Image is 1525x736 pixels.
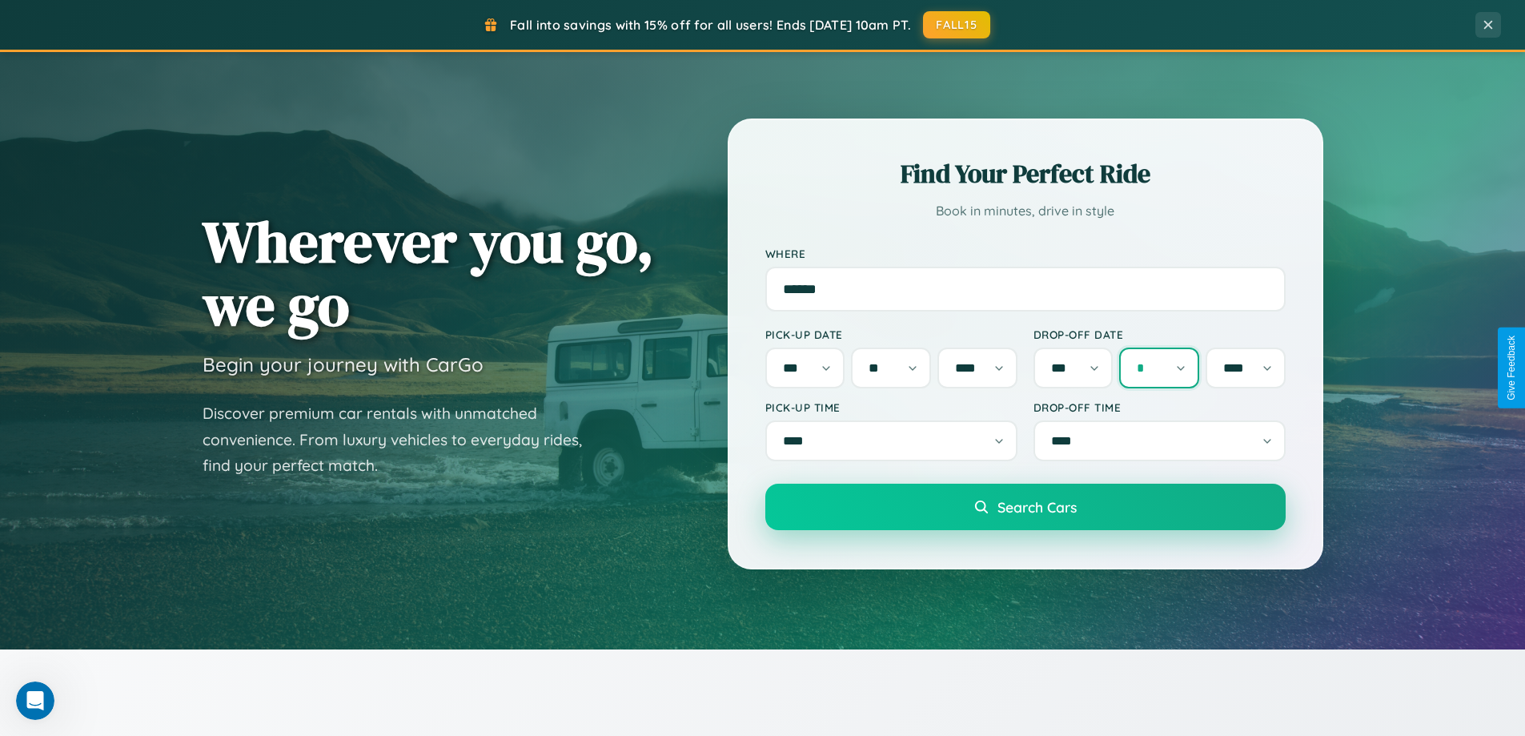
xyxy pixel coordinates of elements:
span: Search Cars [997,498,1077,516]
button: FALL15 [923,11,990,38]
iframe: Intercom live chat [16,682,54,720]
h3: Begin your journey with CarGo [203,352,484,376]
label: Pick-up Date [765,328,1017,341]
label: Drop-off Time [1033,400,1286,414]
h1: Wherever you go, we go [203,210,654,336]
label: Where [765,247,1286,260]
h2: Find Your Perfect Ride [765,156,1286,191]
span: Fall into savings with 15% off for all users! Ends [DATE] 10am PT. [510,17,911,33]
p: Book in minutes, drive in style [765,199,1286,223]
button: Search Cars [765,484,1286,530]
div: Give Feedback [1506,336,1517,400]
label: Drop-off Date [1033,328,1286,341]
p: Discover premium car rentals with unmatched convenience. From luxury vehicles to everyday rides, ... [203,400,603,479]
label: Pick-up Time [765,400,1017,414]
